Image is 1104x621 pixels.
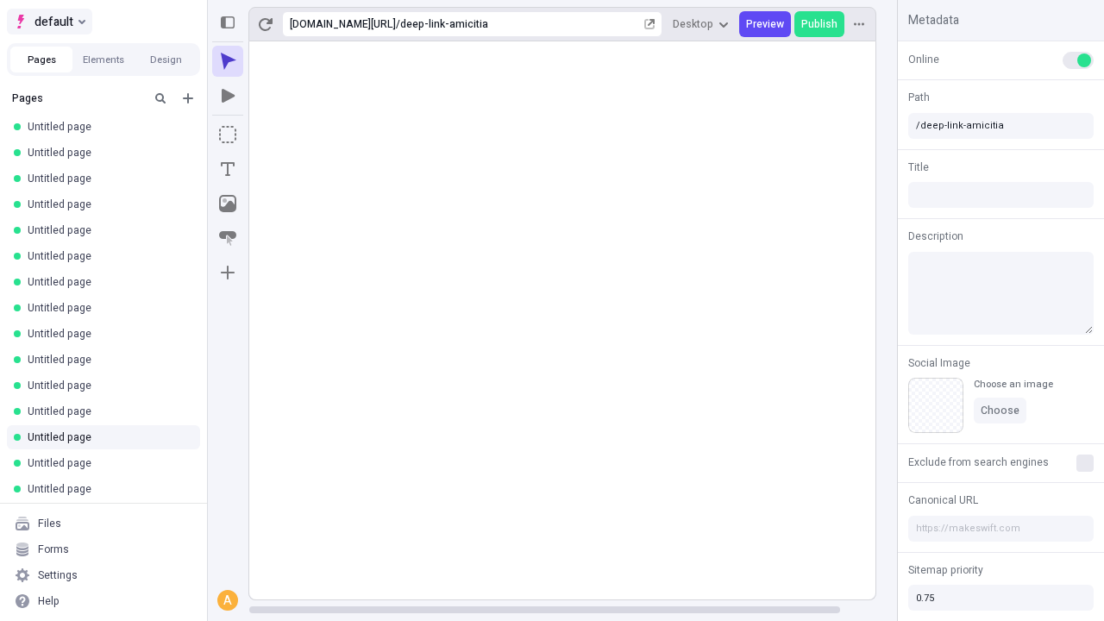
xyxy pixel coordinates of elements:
[212,154,243,185] button: Text
[28,301,186,315] div: Untitled page
[908,562,983,578] span: Sitemap priority
[212,223,243,254] button: Button
[178,88,198,109] button: Add new
[135,47,197,72] button: Design
[212,119,243,150] button: Box
[908,492,978,508] span: Canonical URL
[38,517,61,530] div: Files
[28,482,186,496] div: Untitled page
[981,404,1019,417] span: Choose
[28,120,186,134] div: Untitled page
[28,146,186,160] div: Untitled page
[794,11,844,37] button: Publish
[223,592,232,611] span: A
[28,249,186,263] div: Untitled page
[673,17,713,31] span: Desktop
[10,47,72,72] button: Pages
[666,11,736,37] button: Desktop
[974,398,1026,423] button: Choose
[28,379,186,392] div: Untitled page
[28,327,186,341] div: Untitled page
[7,9,92,34] button: Select site
[28,405,186,418] div: Untitled page
[212,188,243,219] button: Image
[12,91,143,105] div: Pages
[28,223,186,237] div: Untitled page
[38,543,69,556] div: Forms
[739,11,791,37] button: Preview
[28,353,186,367] div: Untitled page
[28,430,186,444] div: Untitled page
[746,17,784,31] span: Preview
[28,456,186,470] div: Untitled page
[28,198,186,211] div: Untitled page
[290,17,396,31] div: [URL][DOMAIN_NAME]
[801,17,837,31] span: Publish
[38,594,60,608] div: Help
[908,455,1049,470] span: Exclude from search engines
[38,568,78,582] div: Settings
[908,52,939,67] span: Online
[396,17,400,31] div: /
[908,229,963,244] span: Description
[908,516,1094,542] input: https://makeswift.com
[974,378,1053,391] div: Choose an image
[400,17,641,31] div: deep-link-amicitia
[34,11,73,32] span: default
[28,275,186,289] div: Untitled page
[908,355,970,371] span: Social Image
[908,160,929,175] span: Title
[72,47,135,72] button: Elements
[28,172,186,185] div: Untitled page
[908,90,930,105] span: Path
